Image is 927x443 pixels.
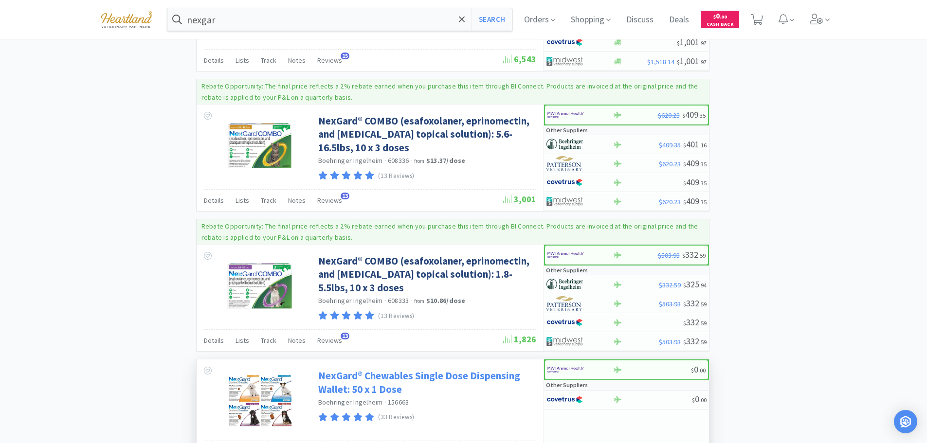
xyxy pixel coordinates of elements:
img: 269c8d3df9a449c492744d32e1a2743a_413832.jpeg [220,254,299,318]
span: 6,543 [503,53,536,65]
span: . 00 [720,14,727,20]
span: $620.23 [659,197,681,206]
span: $ [677,58,680,66]
span: Lists [236,56,249,65]
a: NexGard® Chewables Single Dose Dispensing Wallet: 50 x 1 Dose [318,369,534,396]
span: $ [683,179,686,187]
span: 13 [341,193,349,199]
span: Reviews [317,56,342,65]
div: Open Intercom Messenger [894,410,917,433]
span: 156663 [388,398,409,407]
span: Cash Back [707,22,733,28]
span: $ [683,338,686,346]
span: · [384,398,386,407]
span: Details [204,196,224,205]
img: 77fca1acd8b6420a9015268ca798ef17_1.png [546,175,583,190]
span: . 00 [699,396,707,404]
span: Details [204,56,224,65]
span: . 35 [699,160,707,168]
p: (33 Reviews) [378,412,415,423]
span: $ [683,319,686,327]
span: 325 [683,279,707,290]
a: $0.00Cash Back [701,6,739,33]
span: $1,518.14 [647,57,674,66]
span: . 94 [699,282,707,289]
span: 0 [691,364,706,375]
span: Track [261,336,276,345]
span: Details [204,336,224,345]
a: Boehringer Ingelheim [318,296,383,305]
span: 608333 [388,296,409,305]
span: 332 [683,298,707,309]
span: 332 [682,249,706,260]
span: Notes [288,336,306,345]
p: Other Suppliers [546,125,588,135]
span: $620.23 [659,159,681,168]
a: Boehringer Ingelheim [318,156,383,165]
span: Reviews [317,336,342,345]
span: $ [682,252,685,259]
span: 608336 [388,156,409,165]
p: (13 Reviews) [378,311,415,321]
span: 409 [683,158,707,169]
span: $ [683,282,686,289]
span: . 35 [698,112,706,119]
input: Search by item, sku, manufacturer, ingredient, size... [167,8,512,31]
img: 29c18d5e0e9b4c929822d41ee096665b_172912.jpeg [228,369,291,432]
img: f6b2451649754179b5b4e0c70c3f7cb0_2.png [547,248,584,262]
span: $ [713,14,716,20]
span: from [414,298,425,304]
span: $ [677,39,680,47]
span: 13 [341,333,349,339]
span: · [384,156,386,165]
span: 401 [683,139,707,150]
span: 332 [683,317,707,328]
span: . 16 [699,142,707,149]
span: from [414,158,425,164]
img: 77fca1acd8b6420a9015268ca798ef17_1.png [546,35,583,50]
span: · [410,296,412,305]
span: $ [691,367,694,374]
span: . 35 [699,179,707,187]
img: 77fca1acd8b6420a9015268ca798ef17_1.png [546,315,583,330]
img: 4dd14cff54a648ac9e977f0c5da9bc2e_5.png [546,54,583,69]
strong: $10.86 / dose [426,296,466,305]
p: Other Suppliers [546,266,588,275]
span: 0 [692,393,707,405]
span: 332 [683,336,707,347]
span: . 59 [699,301,707,308]
span: . 35 [699,198,707,206]
span: · [384,296,386,305]
img: 4dd14cff54a648ac9e977f0c5da9bc2e_5.png [546,334,583,349]
span: $503.93 [659,337,681,346]
span: . 59 [699,319,707,327]
img: f5e969b455434c6296c6d81ef179fa71_3.png [546,296,583,311]
button: Search [472,8,512,31]
span: 15 [341,53,349,59]
p: Rebate Opportunity: The final price reflects a 2% rebate earned when you purchase this item throu... [201,82,698,101]
span: . 00 [698,367,706,374]
span: 0 [713,11,727,20]
span: $ [683,142,686,149]
img: 77fca1acd8b6420a9015268ca798ef17_1.png [546,392,583,407]
span: Notes [288,56,306,65]
span: $ [683,198,686,206]
a: NexGard® COMBO (esafoxolaner, eprinomectin, and [MEDICAL_DATA] topical solution): 1.8-5.5lbs, 10 ... [318,254,534,294]
img: 4dd14cff54a648ac9e977f0c5da9bc2e_5.png [546,194,583,209]
span: . 97 [699,58,707,66]
img: 730db3968b864e76bcafd0174db25112_22.png [546,137,583,152]
span: Reviews [317,196,342,205]
span: Track [261,56,276,65]
span: Lists [236,196,249,205]
span: $ [682,112,685,119]
span: $ [683,160,686,168]
span: 1,826 [503,334,536,345]
span: $503.93 [659,300,681,308]
p: Rebate Opportunity: The final price reflects a 2% rebate earned when you purchase this item throu... [201,222,698,241]
a: Deals [665,16,693,24]
strong: $13.37 / dose [426,156,466,165]
a: NexGard® COMBO (esafoxolaner, eprinomectin, and [MEDICAL_DATA] topical solution): 5.6-16.5lbs, 10... [318,114,534,154]
span: $ [683,301,686,308]
img: f6b2451649754179b5b4e0c70c3f7cb0_2.png [547,107,584,122]
span: 409 [682,109,706,120]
